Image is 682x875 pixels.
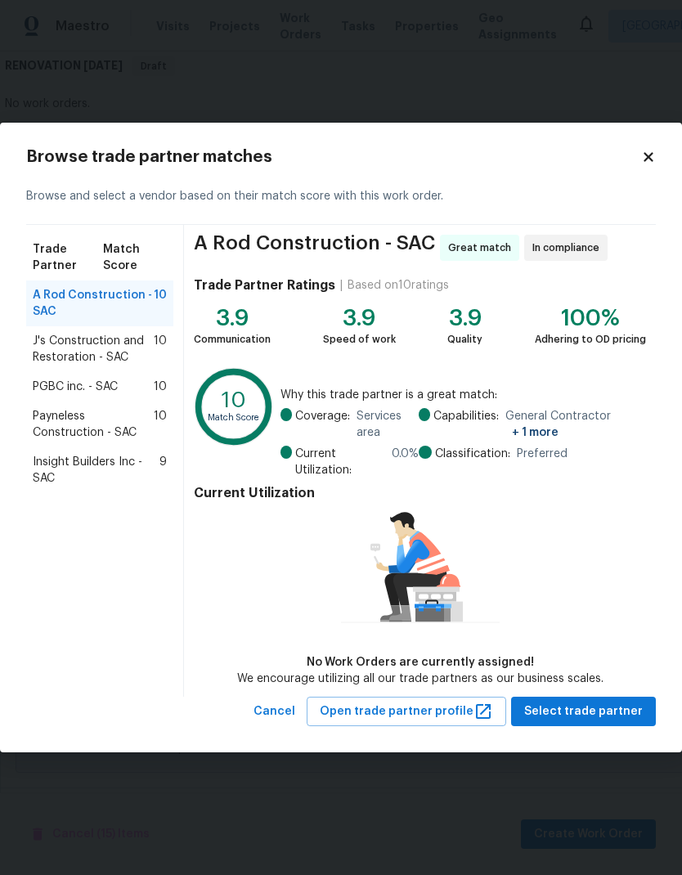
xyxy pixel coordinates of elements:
div: Quality [447,331,482,348]
div: We encourage utilizing all our trade partners as our business scales. [237,671,603,687]
div: 3.9 [447,310,482,326]
div: Based on 10 ratings [348,277,449,294]
h4: Current Utilization [194,485,646,501]
span: 10 [154,287,167,320]
div: Adhering to OD pricing [535,331,646,348]
span: Payneless Construction - SAC [33,408,154,441]
button: Select trade partner [511,697,656,727]
button: Open trade partner profile [307,697,506,727]
div: 100% [535,310,646,326]
span: PGBC inc. - SAC [33,379,118,395]
span: Select trade partner [524,702,643,722]
span: In compliance [532,240,606,256]
span: Trade Partner [33,241,103,274]
h4: Trade Partner Ratings [194,277,335,294]
div: No Work Orders are currently assigned! [237,654,603,671]
div: 3.9 [194,310,271,326]
span: Insight Builders Inc - SAC [33,454,159,487]
div: | [335,277,348,294]
span: 10 [154,408,167,441]
span: Coverage: [295,408,350,441]
span: Capabilities: [433,408,499,441]
span: 0.0 % [392,446,419,478]
text: Match Score [208,413,260,422]
span: A Rod Construction - SAC [33,287,154,320]
div: Browse and select a vendor based on their match score with this work order. [26,168,656,225]
span: Classification: [435,446,510,462]
span: 10 [154,379,167,395]
div: 3.9 [323,310,396,326]
span: Preferred [517,446,568,462]
span: 9 [159,454,167,487]
div: Speed of work [323,331,396,348]
span: Match Score [103,241,167,274]
h2: Browse trade partner matches [26,149,641,165]
span: Open trade partner profile [320,702,493,722]
span: Why this trade partner is a great match: [280,387,646,403]
span: J's Construction and Restoration - SAC [33,333,154,366]
span: General Contractor [505,408,646,441]
span: A Rod Construction - SAC [194,235,435,261]
span: Great match [448,240,518,256]
span: + 1 more [512,427,559,438]
span: Current Utilization: [295,446,385,478]
button: Cancel [247,697,302,727]
span: Cancel [254,702,295,722]
span: 10 [154,333,167,366]
text: 10 [222,388,246,411]
span: Services area [357,408,419,441]
div: Communication [194,331,271,348]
